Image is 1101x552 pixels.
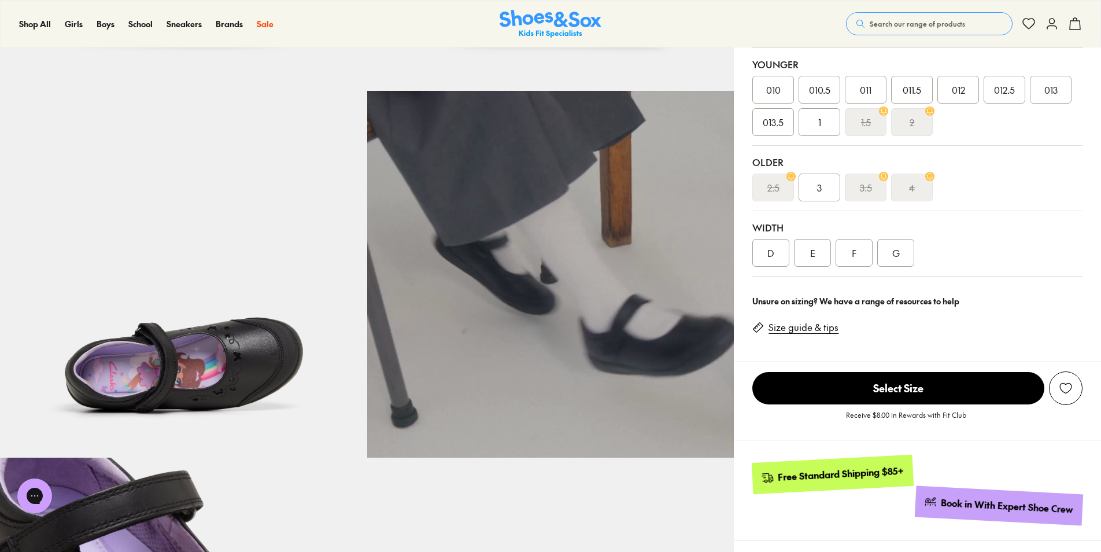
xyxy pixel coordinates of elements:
[257,18,274,30] a: Sale
[915,485,1083,525] a: Book in With Expert Shoe Crew
[778,464,904,483] div: Free Standard Shipping $85+
[994,83,1015,97] span: 012.5
[861,115,871,129] s: 1.5
[752,372,1044,404] span: Select Size
[752,455,914,494] a: Free Standard Shipping $85+
[903,83,921,97] span: 011.5
[763,115,784,129] span: 013.5
[19,18,51,30] span: Shop All
[65,18,83,30] a: Girls
[97,18,114,30] span: Boys
[860,181,872,194] s: 3.5
[877,239,914,267] div: G
[167,18,202,30] span: Sneakers
[836,239,873,267] div: F
[1049,371,1082,405] button: Add to Wishlist
[97,18,114,30] a: Boys
[794,239,831,267] div: E
[846,410,966,430] p: Receive $8.00 in Rewards with Fit Club
[12,474,58,517] iframe: Gorgias live chat messenger
[766,83,781,97] span: 010
[860,83,871,97] span: 011
[257,18,274,30] span: Sale
[910,115,914,129] s: 2
[817,181,822,194] span: 3
[500,10,601,38] a: Shoes & Sox
[769,321,838,334] a: Size guide & tips
[128,18,153,30] a: School
[752,57,1082,71] div: Younger
[167,18,202,30] a: Sneakers
[818,115,821,129] span: 1
[752,239,789,267] div: D
[216,18,243,30] span: Brands
[909,181,915,194] s: 4
[752,295,1082,307] div: Unsure on sizing? We have a range of resources to help
[752,155,1082,169] div: Older
[128,18,153,30] span: School
[500,10,601,38] img: SNS_Logo_Responsive.svg
[870,19,965,29] span: Search our range of products
[846,12,1013,35] button: Search our range of products
[752,220,1082,234] div: Width
[19,18,51,30] a: Shop All
[65,18,83,30] span: Girls
[1044,83,1058,97] span: 013
[216,18,243,30] a: Brands
[809,83,830,97] span: 010.5
[767,181,779,194] s: 2.5
[752,371,1044,405] button: Select Size
[367,91,734,458] a: Cloud Castle Bailee
[941,496,1074,516] div: Book in With Expert Shoe Crew
[952,83,965,97] span: 012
